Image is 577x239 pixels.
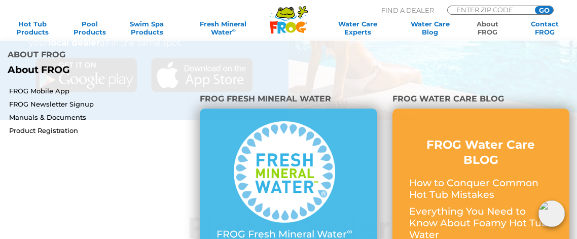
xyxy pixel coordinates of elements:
a: Fresh MineralWater∞ [182,20,265,36]
a: AboutFROG [465,20,510,36]
p: How to Conquer Common Hot Tub Mistakes [409,178,553,201]
h4: FROG Fresh Mineral Water [200,91,377,109]
b: About FROG [8,64,70,76]
a: Product Registration [9,126,192,135]
a: Water CareExperts [320,20,395,36]
input: GO [535,6,553,14]
h4: FROG Water Care BLOG [392,91,569,109]
img: openIcon [538,200,565,227]
a: FROG Mobile App [9,86,192,95]
h4: About FROG [8,47,281,64]
a: ContactFROG [522,20,567,36]
p: Find A Dealer [381,6,434,15]
a: Swim SpaProducts [125,20,169,36]
input: Zip Code Form [455,6,524,13]
a: Hot TubProducts [10,20,55,36]
a: FROG Newsletter Signup [9,99,192,109]
a: Manuals & Documents [9,113,192,122]
a: PoolProducts [67,20,112,36]
a: Water CareBlog [408,20,452,36]
sup: ∞ [347,227,352,236]
sup: ∞ [232,27,236,33]
h3: FROG Water Care BLOG [409,138,553,168]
